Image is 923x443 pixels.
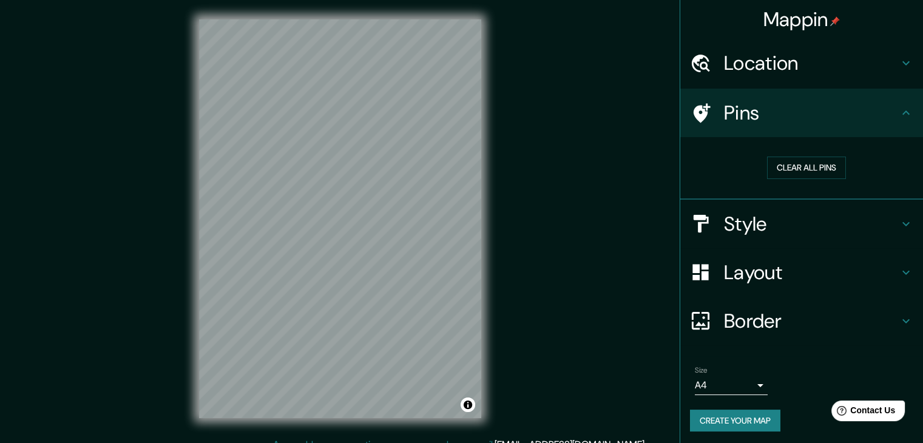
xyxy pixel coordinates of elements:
button: Toggle attribution [461,397,475,412]
h4: Style [724,212,899,236]
h4: Mappin [763,7,840,32]
button: Create your map [690,410,780,432]
div: Style [680,200,923,248]
div: Location [680,39,923,87]
h4: Border [724,309,899,333]
iframe: Help widget launcher [815,396,910,430]
div: Border [680,297,923,345]
div: A4 [695,376,768,395]
canvas: Map [199,19,481,418]
h4: Location [724,51,899,75]
button: Clear all pins [767,157,846,179]
div: Layout [680,248,923,297]
h4: Layout [724,260,899,285]
div: Pins [680,89,923,137]
img: pin-icon.png [830,16,840,26]
label: Size [695,365,708,375]
h4: Pins [724,101,899,125]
